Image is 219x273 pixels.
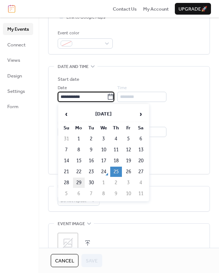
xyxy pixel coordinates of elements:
[178,5,207,13] span: Upgrade 🚀
[3,39,33,50] a: Connect
[58,76,79,83] div: Start date
[61,178,72,188] td: 28
[51,254,78,267] button: Cancel
[58,220,85,228] span: Event image
[73,106,134,122] th: [DATE]
[98,178,109,188] td: 1
[7,72,22,80] span: Design
[117,84,127,92] span: Time
[61,134,72,144] td: 31
[7,26,29,33] span: My Events
[135,178,147,188] td: 4
[58,30,111,37] div: Event color
[73,145,85,155] td: 8
[73,167,85,177] td: 22
[98,156,109,166] td: 17
[3,23,33,35] a: My Events
[135,156,147,166] td: 20
[73,134,85,144] td: 1
[85,145,97,155] td: 9
[85,123,97,133] th: Tu
[58,84,67,92] span: Date
[73,189,85,199] td: 6
[73,178,85,188] td: 29
[175,3,211,15] button: Upgrade🚀
[135,167,147,177] td: 27
[143,5,169,13] span: My Account
[110,145,122,155] td: 11
[143,5,169,12] a: My Account
[66,14,105,21] span: Link to Google Maps
[123,156,134,166] td: 19
[58,233,78,253] div: ;
[73,123,85,133] th: Mo
[61,107,72,121] span: ‹
[98,123,109,133] th: We
[7,103,19,110] span: Form
[61,145,72,155] td: 7
[61,167,72,177] td: 21
[98,189,109,199] td: 8
[113,5,137,12] a: Contact Us
[135,123,147,133] th: Sa
[110,156,122,166] td: 18
[135,134,147,144] td: 6
[58,63,89,71] span: Date and time
[110,189,122,199] td: 9
[123,167,134,177] td: 26
[123,189,134,199] td: 10
[123,134,134,144] td: 5
[3,70,33,81] a: Design
[123,145,134,155] td: 12
[135,145,147,155] td: 13
[110,134,122,144] td: 4
[3,54,33,66] a: Views
[110,123,122,133] th: Th
[7,57,20,64] span: Views
[85,156,97,166] td: 16
[98,134,109,144] td: 3
[61,189,72,199] td: 5
[110,178,122,188] td: 2
[135,107,146,121] span: ›
[98,145,109,155] td: 10
[7,88,25,95] span: Settings
[85,178,97,188] td: 30
[61,123,72,133] th: Su
[85,189,97,199] td: 7
[85,134,97,144] td: 2
[85,167,97,177] td: 23
[123,178,134,188] td: 3
[113,5,137,13] span: Contact Us
[73,156,85,166] td: 15
[110,167,122,177] td: 25
[123,123,134,133] th: Fr
[55,257,74,265] span: Cancel
[61,156,72,166] td: 14
[98,167,109,177] td: 24
[8,5,15,13] img: logo
[3,85,33,97] a: Settings
[135,189,147,199] td: 11
[7,41,26,49] span: Connect
[3,101,33,112] a: Form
